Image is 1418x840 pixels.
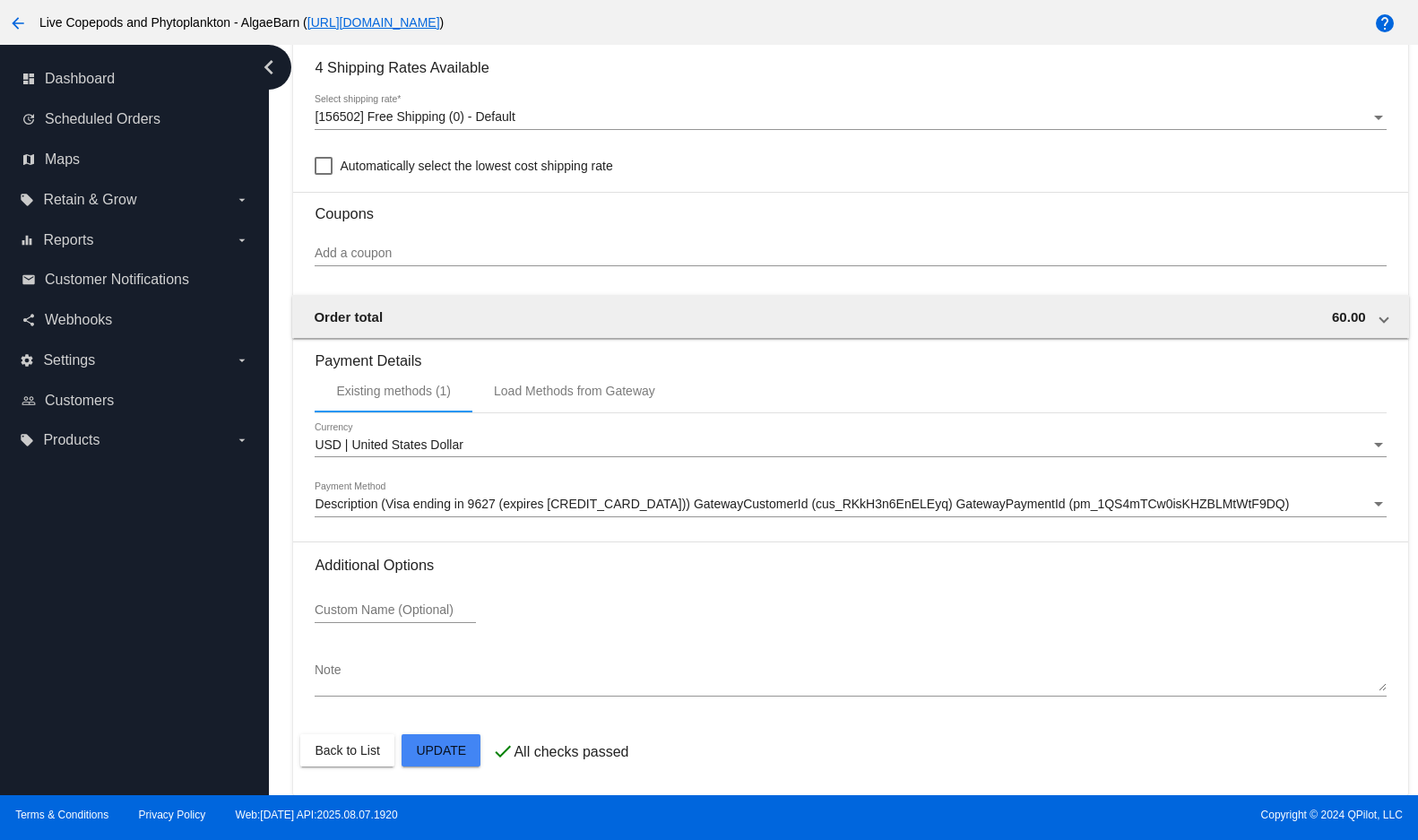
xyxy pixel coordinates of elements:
a: Terms & Conditions [15,809,108,821]
a: share Webhooks [22,306,249,334]
span: Customers [45,393,114,409]
i: arrow_drop_down [235,353,249,368]
a: map Maps [22,145,249,174]
span: Reports [43,232,93,248]
span: USD | United States Dollar [315,437,463,452]
i: email [22,273,36,287]
a: Web:[DATE] API:2025.08.07.1920 [236,809,398,821]
button: Update [402,734,480,766]
i: settings [20,353,34,368]
h3: Additional Options [315,557,1386,574]
span: Products [43,432,99,448]
mat-select: Select shipping rate [315,110,1386,125]
span: [156502] Free Shipping (0) - Default [315,109,514,124]
span: Automatically select the lowest cost shipping rate [340,155,612,177]
span: Update [416,743,466,758]
span: Settings [43,352,95,368]
i: arrow_drop_down [235,433,249,447]
input: Add a coupon [315,247,1386,261]
span: Description (Visa ending in 9627 (expires [CREDIT_CARD_DATA])) GatewayCustomerId (cus_RKkH3n6EnEL... [315,497,1289,511]
span: Copyright © 2024 QPilot, LLC [724,809,1403,821]
mat-expansion-panel-header: Order total 60.00 [292,295,1408,338]
i: people_outline [22,394,36,408]
i: local_offer [20,433,34,447]
span: Maps [45,152,80,168]
h3: Coupons [315,192,1386,222]
i: share [22,313,36,327]
span: Retain & Grow [43,192,136,208]
i: update [22,112,36,126]
i: chevron_left [255,53,283,82]
i: dashboard [22,72,36,86]
span: Webhooks [45,312,112,328]
h3: 4 Shipping Rates Available [315,48,489,87]
span: Back to List [315,743,379,758]
mat-icon: help [1374,13,1396,34]
i: local_offer [20,193,34,207]
span: Dashboard [45,71,115,87]
div: Load Methods from Gateway [494,384,655,398]
i: arrow_drop_down [235,193,249,207]
mat-select: Payment Method [315,498,1386,512]
h3: Payment Details [315,339,1386,369]
mat-icon: arrow_back [7,13,29,34]
a: [URL][DOMAIN_NAME] [307,15,440,30]
a: email Customer Notifications [22,265,249,294]
a: people_outline Customers [22,386,249,415]
div: Existing methods (1) [336,384,451,398]
p: All checks passed [514,744,628,760]
mat-select: Currency [315,438,1386,453]
input: Custom Name (Optional) [315,603,476,618]
mat-icon: check [492,740,514,762]
a: Privacy Policy [139,809,206,821]
i: map [22,152,36,167]
a: dashboard Dashboard [22,65,249,93]
span: Customer Notifications [45,272,189,288]
button: Back to List [300,734,393,766]
a: update Scheduled Orders [22,105,249,134]
i: equalizer [20,233,34,247]
span: Order total [314,309,383,325]
i: arrow_drop_down [235,233,249,247]
span: Live Copepods and Phytoplankton - AlgaeBarn ( ) [39,15,444,30]
span: Scheduled Orders [45,111,160,127]
span: 60.00 [1332,309,1366,325]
